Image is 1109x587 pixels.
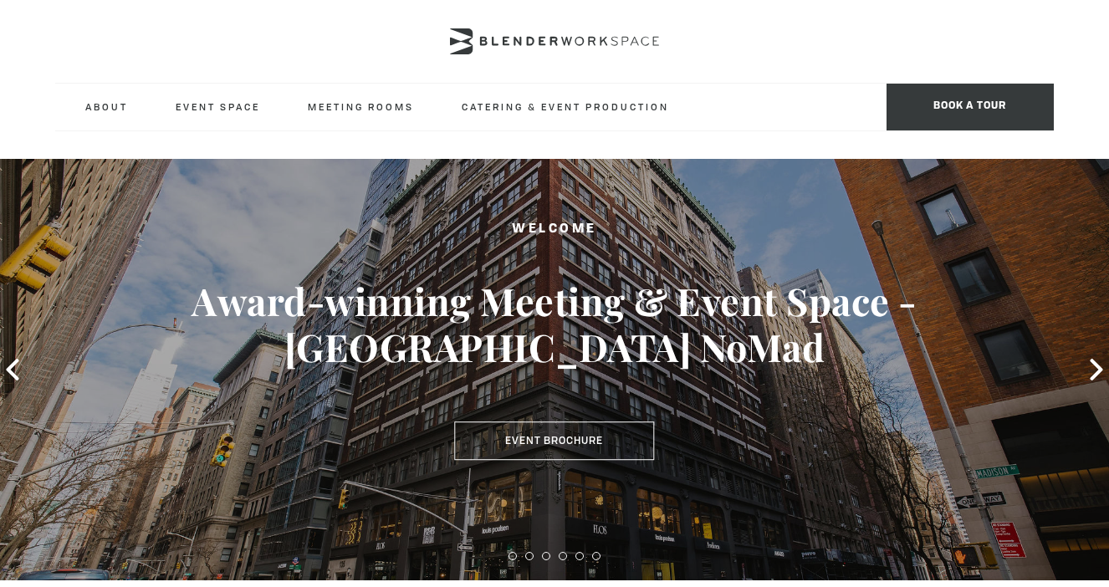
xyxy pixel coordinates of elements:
h3: Award-winning Meeting & Event Space - [GEOGRAPHIC_DATA] NoMad [55,278,1053,371]
a: Event Brochure [454,421,654,460]
a: Event Space [162,84,273,130]
a: Meeting Rooms [294,84,427,130]
a: Catering & Event Production [448,84,682,130]
span: Book a tour [887,84,1054,130]
a: About [72,84,141,130]
h2: Welcome [55,219,1053,240]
